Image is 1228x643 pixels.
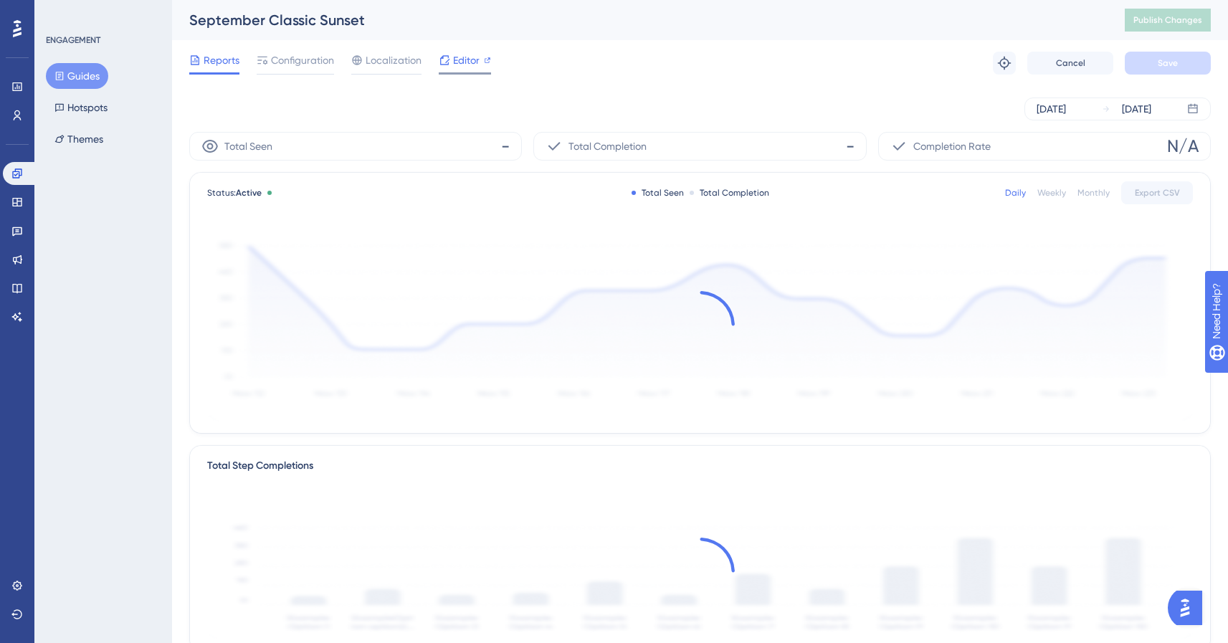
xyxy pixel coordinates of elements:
[366,52,422,69] span: Localization
[1037,100,1066,118] div: [DATE]
[1167,135,1199,158] span: N/A
[568,138,647,155] span: Total Completion
[1077,187,1110,199] div: Monthly
[271,52,334,69] span: Configuration
[46,63,108,89] button: Guides
[913,138,991,155] span: Completion Rate
[46,126,112,152] button: Themes
[1158,57,1178,69] span: Save
[224,138,272,155] span: Total Seen
[1133,14,1202,26] span: Publish Changes
[632,187,684,199] div: Total Seen
[1037,187,1066,199] div: Weekly
[1121,181,1193,204] button: Export CSV
[1168,586,1211,629] iframe: UserGuiding AI Assistant Launcher
[690,187,769,199] div: Total Completion
[34,4,90,21] span: Need Help?
[1056,57,1085,69] span: Cancel
[1125,9,1211,32] button: Publish Changes
[207,457,313,475] div: Total Step Completions
[1027,52,1113,75] button: Cancel
[204,52,239,69] span: Reports
[1135,187,1180,199] span: Export CSV
[1125,52,1211,75] button: Save
[501,135,510,158] span: -
[46,34,100,46] div: ENGAGEMENT
[453,52,480,69] span: Editor
[207,187,262,199] span: Status:
[236,188,262,198] span: Active
[46,95,116,120] button: Hotspots
[1122,100,1151,118] div: [DATE]
[1005,187,1026,199] div: Daily
[846,135,855,158] span: -
[189,10,1089,30] div: September Classic Sunset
